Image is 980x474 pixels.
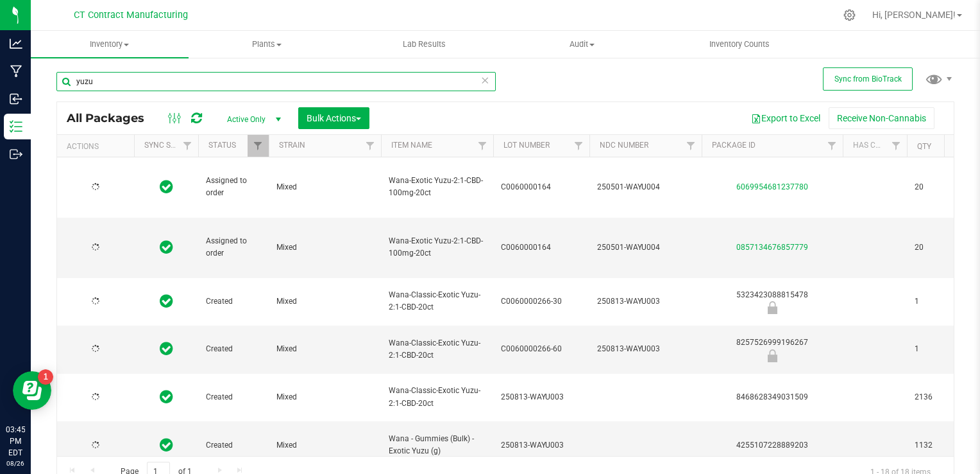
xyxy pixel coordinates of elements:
span: Assigned to order [206,175,261,199]
span: Mixed [276,295,373,308]
a: Package ID [712,141,756,150]
span: In Sync [160,388,173,406]
span: Mixed [276,439,373,452]
button: Bulk Actions [298,107,369,129]
div: 5323423088815478 [700,289,845,314]
span: Clear [480,72,489,89]
p: 08/26 [6,459,25,468]
a: Filter [568,135,589,157]
span: C0060000266-60 [501,343,582,355]
span: Hi, [PERSON_NAME]! [872,10,956,20]
a: Lot Number [503,141,550,150]
span: Wana-Exotic Yuzu-2:1-CBD-100mg-20ct [389,175,486,199]
span: In Sync [160,340,173,358]
iframe: Resource center [13,371,51,410]
div: Manage settings [841,9,857,21]
span: Created [206,295,261,308]
span: 20 [915,181,963,193]
span: Wana-Classic-Exotic Yuzu-2:1-CBD-20ct [389,337,486,362]
span: Inventory [31,39,189,50]
span: In Sync [160,292,173,310]
span: Created [206,343,261,355]
a: Filter [822,135,843,157]
span: Wana-Exotic Yuzu-2:1-CBD-100mg-20ct [389,235,486,259]
a: Status [208,141,236,150]
div: Newly Received [700,349,845,362]
a: Sync Status [144,141,194,150]
span: Wana-Classic-Exotic Yuzu-2:1-CBD-20ct [389,385,486,409]
iframe: Resource center unread badge [38,369,53,385]
a: 6069954681237780 [736,182,808,191]
inline-svg: Analytics [10,37,22,50]
span: 250813-WAYU003 [501,391,582,403]
div: 8257526999196267 [700,337,845,362]
div: Newly Received [700,301,845,314]
span: 2136 [915,391,963,403]
span: 250813-WAYU003 [597,343,694,355]
a: Strain [279,141,305,150]
span: All Packages [67,111,157,125]
a: Qty [917,142,931,151]
a: Filter [680,135,702,157]
span: Created [206,391,261,403]
span: Mixed [276,343,373,355]
div: 8468628349031509 [700,391,845,403]
span: Lab Results [385,39,463,50]
span: In Sync [160,238,173,256]
span: Audit [504,39,661,50]
a: Filter [360,135,381,157]
button: Sync from BioTrack [823,67,913,91]
span: In Sync [160,436,173,454]
button: Export to Excel [743,107,829,129]
span: Inventory Counts [692,39,787,50]
a: Audit [503,31,661,58]
a: Filter [248,135,269,157]
span: 250813-WAYU003 [501,439,582,452]
span: Wana-Classic-Exotic Yuzu-2:1-CBD-20ct [389,289,486,313]
span: 250501-WAYU004 [597,241,694,254]
p: 03:45 PM EDT [6,424,25,459]
span: Mixed [276,181,373,193]
a: Filter [177,135,198,157]
a: Inventory Counts [661,31,818,58]
a: NDC Number [600,141,648,150]
a: Inventory [31,31,189,58]
span: Mixed [276,391,373,403]
span: Sync from BioTrack [834,75,902,83]
span: C0060000164 [501,181,582,193]
th: Has COA [843,135,907,157]
span: 1132 [915,439,963,452]
span: Assigned to order [206,235,261,259]
a: Item Name [391,141,432,150]
a: Filter [886,135,907,157]
inline-svg: Outbound [10,148,22,161]
span: Wana - Gummies (Bulk) - Exotic Yuzu (g) [389,433,486,457]
a: Lab Results [346,31,503,58]
span: Plants [189,39,346,50]
span: Bulk Actions [307,113,361,123]
span: In Sync [160,178,173,196]
input: Search Package ID, Item Name, SKU, Lot or Part Number... [56,72,496,91]
span: Created [206,439,261,452]
a: Plants [189,31,346,58]
div: Actions [67,142,129,151]
span: C0060000266-30 [501,295,582,308]
inline-svg: Manufacturing [10,65,22,78]
div: 4255107228889203 [700,439,845,452]
span: 20 [915,241,963,254]
inline-svg: Inbound [10,92,22,105]
a: Filter [472,135,493,157]
span: 1 [915,295,963,308]
button: Receive Non-Cannabis [829,107,934,129]
span: 250501-WAYU004 [597,181,694,193]
span: C0060000164 [501,241,582,254]
span: CT Contract Manufacturing [74,10,188,21]
a: 0857134676857779 [736,243,808,252]
inline-svg: Inventory [10,120,22,133]
span: 1 [915,343,963,355]
span: Mixed [276,241,373,254]
span: 250813-WAYU003 [597,295,694,308]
